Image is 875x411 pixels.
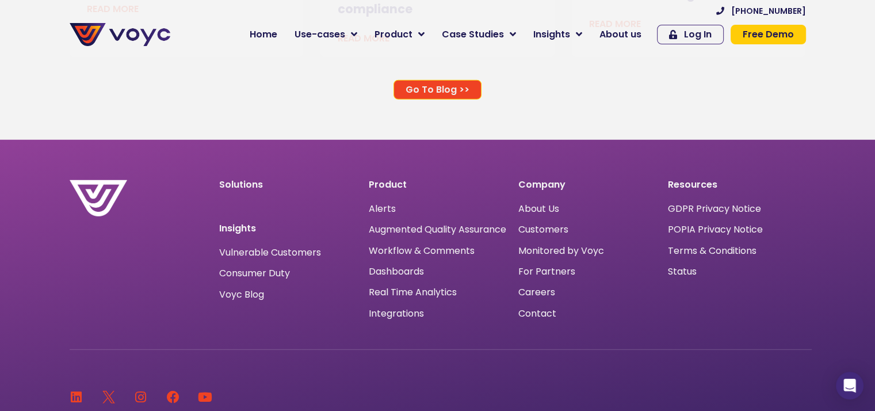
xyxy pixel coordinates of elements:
[219,178,263,191] a: Solutions
[731,7,806,15] span: [PHONE_NUMBER]
[286,23,366,46] a: Use-cases
[406,85,469,94] span: Go To Blog >>
[219,224,357,233] p: Insights
[657,25,724,44] a: Log In
[599,28,641,41] span: About us
[836,372,863,399] div: Open Intercom Messenger
[366,23,433,46] a: Product
[369,180,507,189] p: Product
[731,25,806,44] a: Free Demo
[375,28,412,41] span: Product
[241,23,286,46] a: Home
[152,46,181,59] span: Phone
[295,28,345,41] span: Use-cases
[219,248,321,257] a: Vulnerable Customers
[433,23,525,46] a: Case Studies
[442,28,504,41] span: Case Studies
[219,269,290,278] a: Consumer Duty
[369,224,506,235] a: Augmented Quality Assurance
[237,239,291,251] a: Privacy Policy
[518,180,656,189] p: Company
[250,28,277,41] span: Home
[668,180,806,189] p: Resources
[533,28,570,41] span: Insights
[716,7,806,15] a: [PHONE_NUMBER]
[525,23,591,46] a: Insights
[70,23,170,46] img: voyc-full-logo
[743,30,794,39] span: Free Demo
[393,80,482,100] a: Go To Blog >>
[152,93,192,106] span: Job title
[684,30,712,39] span: Log In
[591,23,650,46] a: About us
